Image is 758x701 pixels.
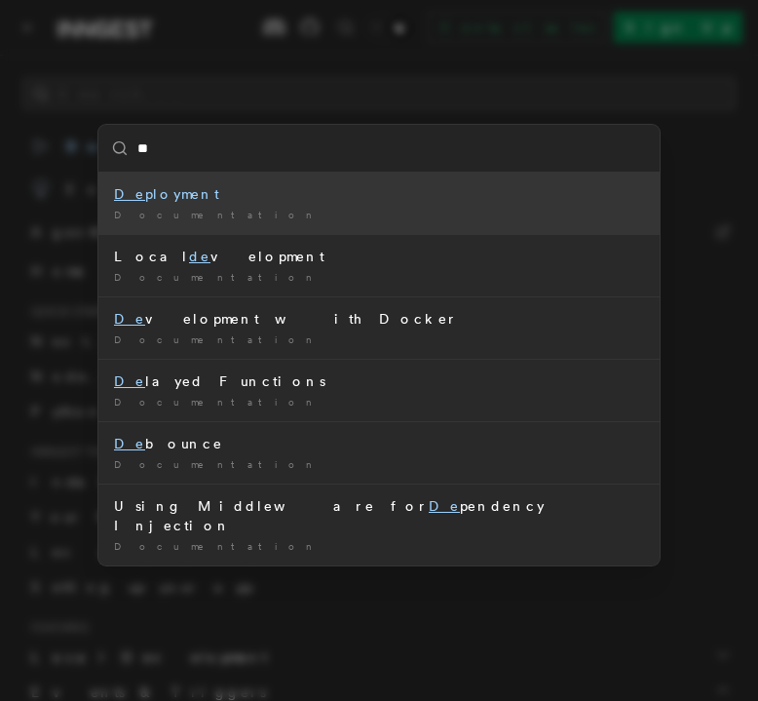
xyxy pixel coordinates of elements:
mark: De [114,311,145,327]
span: Documentation [114,333,320,345]
div: velopment with Docker [114,309,644,329]
span: Documentation [114,396,320,408]
div: Using Middleware for pendency Injection [114,496,644,535]
mark: De [114,436,145,451]
mark: de [189,249,210,264]
mark: De [114,373,145,389]
span: Documentation [114,209,320,220]
mark: De [429,498,460,514]
div: Local velopment [114,247,644,266]
div: bounce [114,434,644,453]
div: layed Functions [114,371,644,391]
mark: De [114,186,145,202]
span: Documentation [114,458,320,470]
span: Documentation [114,540,320,552]
div: ployment [114,184,644,204]
span: Documentation [114,271,320,283]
